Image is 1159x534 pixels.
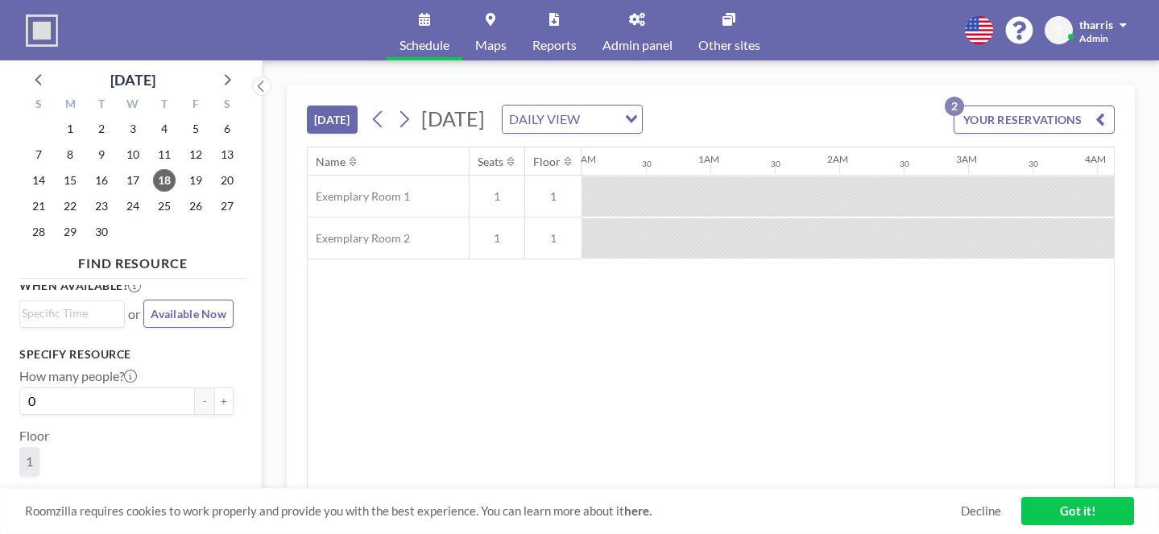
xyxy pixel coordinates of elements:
div: [DATE] [110,68,155,91]
span: Thursday, September 25, 2025 [153,195,176,217]
span: Exemplary Room 2 [308,231,410,246]
div: 3AM [956,153,977,165]
div: T [86,95,118,116]
span: Monday, September 15, 2025 [59,169,81,192]
span: Admin panel [602,39,673,52]
span: Tuesday, September 16, 2025 [90,169,113,192]
div: Seats [478,155,503,169]
span: Maps [475,39,507,52]
div: Search for option [503,106,642,133]
div: Floor [533,155,561,169]
span: Wednesday, September 24, 2025 [122,195,144,217]
button: - [195,387,214,415]
span: Tuesday, September 23, 2025 [90,195,113,217]
button: [DATE] [307,106,358,134]
span: Thursday, September 18, 2025 [153,169,176,192]
span: 1 [470,189,524,204]
span: or [128,306,140,322]
span: 1 [26,453,33,470]
div: S [23,95,55,116]
span: Saturday, September 27, 2025 [216,195,238,217]
button: + [214,387,234,415]
span: Sunday, September 14, 2025 [27,169,50,192]
span: DAILY VIEW [506,109,583,130]
span: [DATE] [421,106,485,130]
span: Schedule [399,39,449,52]
a: Decline [961,503,1001,519]
button: Available Now [143,300,234,328]
div: 30 [642,159,652,169]
div: S [211,95,242,116]
span: Monday, September 22, 2025 [59,195,81,217]
input: Search for option [585,109,615,130]
span: Monday, September 8, 2025 [59,143,81,166]
div: 2AM [827,153,848,165]
div: M [55,95,86,116]
p: 2 [945,97,964,116]
span: Saturday, September 20, 2025 [216,169,238,192]
span: Available Now [151,307,226,321]
button: YOUR RESERVATIONS2 [954,106,1115,134]
h3: Specify resource [19,347,234,362]
div: F [180,95,211,116]
span: Admin [1079,32,1108,44]
div: W [118,95,149,116]
span: Wednesday, September 3, 2025 [122,118,144,140]
span: Wednesday, September 10, 2025 [122,143,144,166]
div: 12AM [569,153,596,165]
span: 1 [525,189,582,204]
span: Thursday, September 11, 2025 [153,143,176,166]
div: T [148,95,180,116]
div: 30 [1029,159,1038,169]
span: Thursday, September 4, 2025 [153,118,176,140]
span: Saturday, September 6, 2025 [216,118,238,140]
h4: FIND RESOURCE [19,249,246,271]
div: 30 [900,159,909,169]
span: Roomzilla requires cookies to work properly and provide you with the best experience. You can lea... [25,503,961,519]
span: 1 [525,231,582,246]
span: Wednesday, September 17, 2025 [122,169,144,192]
span: Monday, September 29, 2025 [59,221,81,243]
span: T [1056,23,1062,38]
label: Floor [19,428,49,444]
span: tharris [1079,18,1113,31]
input: Search for option [22,304,115,322]
span: Sunday, September 7, 2025 [27,143,50,166]
span: Friday, September 5, 2025 [184,118,207,140]
a: Got it! [1021,497,1134,525]
span: Friday, September 26, 2025 [184,195,207,217]
span: Monday, September 1, 2025 [59,118,81,140]
div: Name [316,155,346,169]
div: Search for option [20,301,124,325]
label: How many people? [19,368,137,384]
span: Sunday, September 28, 2025 [27,221,50,243]
a: here. [624,503,652,518]
span: Other sites [698,39,760,52]
span: Tuesday, September 9, 2025 [90,143,113,166]
span: Sunday, September 21, 2025 [27,195,50,217]
span: 1 [470,231,524,246]
div: 4AM [1085,153,1106,165]
span: Friday, September 19, 2025 [184,169,207,192]
span: Friday, September 12, 2025 [184,143,207,166]
span: Exemplary Room 1 [308,189,410,204]
div: 30 [771,159,780,169]
img: organization-logo [26,14,58,47]
span: Tuesday, September 2, 2025 [90,118,113,140]
span: Reports [532,39,577,52]
span: Saturday, September 13, 2025 [216,143,238,166]
span: Tuesday, September 30, 2025 [90,221,113,243]
div: 1AM [698,153,719,165]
